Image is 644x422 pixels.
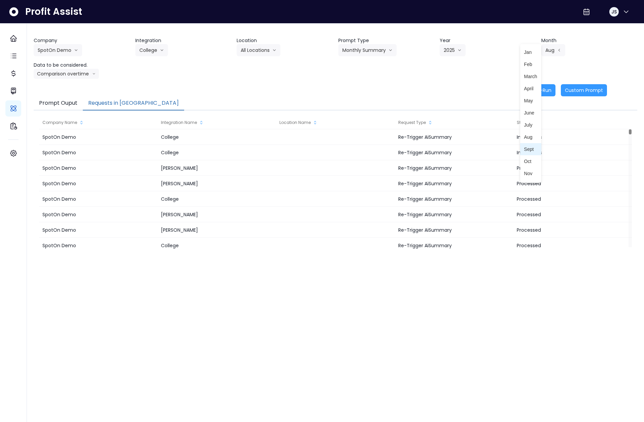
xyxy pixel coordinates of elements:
[388,47,393,54] svg: arrow down line
[135,37,232,44] header: Integration
[513,129,632,145] div: In Progress
[513,207,632,222] div: Processed
[272,47,276,54] svg: arrow down line
[25,6,82,18] span: Profit Assist
[513,238,632,253] div: Processed
[520,44,541,183] ul: Augarrow left line
[524,73,537,80] span: March
[158,145,276,160] div: College
[524,61,537,68] span: Feb
[524,134,537,140] span: Aug
[524,97,537,104] span: May
[541,44,565,56] button: Augarrow left line
[158,160,276,176] div: [PERSON_NAME]
[513,145,632,160] div: In Progress
[395,160,513,176] div: Re-Trigger AiSummary
[395,207,513,222] div: Re-Trigger AiSummary
[39,222,157,238] div: SpotOn Demo
[34,69,99,79] button: Comparison overtimearrow down line
[395,238,513,253] div: Re-Trigger AiSummary
[158,238,276,253] div: College
[39,191,157,207] div: SpotOn Demo
[524,109,537,116] span: June
[39,207,157,222] div: SpotOn Demo
[237,37,333,44] header: Location
[457,47,462,54] svg: arrow down line
[524,146,537,153] span: Sept
[395,176,513,191] div: Re-Trigger AiSummary
[524,85,537,92] span: April
[557,47,561,54] svg: arrow left line
[440,37,536,44] header: Year
[158,191,276,207] div: College
[513,222,632,238] div: Processed
[276,116,394,129] div: Location Name
[530,84,555,96] button: Re-Run
[524,158,537,165] span: Oct
[34,37,130,44] header: Company
[338,37,435,44] header: Prompt Type
[513,191,632,207] div: Processed
[158,207,276,222] div: [PERSON_NAME]
[541,37,638,44] header: Month
[338,44,397,56] button: Monthly Summaryarrow down line
[39,116,157,129] div: Company Name
[135,44,168,56] button: Collegearrow down line
[158,222,276,238] div: [PERSON_NAME]
[395,191,513,207] div: Re-Trigger AiSummary
[611,8,617,15] span: JS
[524,170,537,177] span: Nov
[160,47,164,54] svg: arrow down line
[39,145,157,160] div: SpotOn Demo
[74,47,78,54] svg: arrow down line
[158,129,276,145] div: College
[524,122,537,128] span: July
[395,129,513,145] div: Re-Trigger AiSummary
[395,145,513,160] div: Re-Trigger AiSummary
[39,129,157,145] div: SpotOn Demo
[440,44,466,56] button: 2025arrow down line
[395,222,513,238] div: Re-Trigger AiSummary
[158,176,276,191] div: [PERSON_NAME]
[34,96,83,110] button: Prompt Ouput
[524,49,537,56] span: Jan
[513,176,632,191] div: Processed
[395,116,513,129] div: Request Type
[561,84,607,96] button: Custom Prompt
[39,176,157,191] div: SpotOn Demo
[83,96,184,110] button: Requests in [GEOGRAPHIC_DATA]
[513,160,632,176] div: Processed
[39,238,157,253] div: SpotOn Demo
[92,70,96,77] svg: arrow down line
[34,62,130,69] header: Data to be considered.
[513,116,632,129] div: Status
[39,160,157,176] div: SpotOn Demo
[158,116,276,129] div: Integration Name
[237,44,280,56] button: All Locationsarrow down line
[34,44,82,56] button: SpotOn Demoarrow down line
